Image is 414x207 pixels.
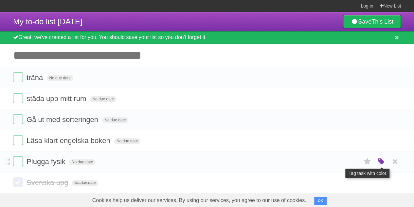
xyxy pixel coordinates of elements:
span: No due date [102,117,128,123]
span: My to-do list [DATE] [13,17,82,26]
span: Svenska upg [27,178,70,187]
span: No due date [114,138,140,144]
span: No due date [72,180,98,186]
label: Done [13,177,23,187]
button: OK [314,197,327,205]
span: Läsa klart engelska boken [27,136,112,145]
span: No due date [69,159,96,165]
a: SaveThis List [343,15,401,28]
span: Gå ut med sorteringen [27,115,100,124]
b: This List [371,18,393,25]
span: Cookies help us deliver our services. By using our services, you agree to our use of cookies. [86,194,313,207]
label: Done [13,156,23,166]
span: Plugga fysik [27,157,67,166]
label: Done [13,93,23,103]
label: Done [13,135,23,145]
span: träna [27,73,45,82]
span: städa upp mitt rum [27,94,88,103]
label: Done [13,114,23,124]
span: No due date [46,75,73,81]
label: Star task [361,156,373,167]
label: Done [13,72,23,82]
span: No due date [90,96,116,102]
